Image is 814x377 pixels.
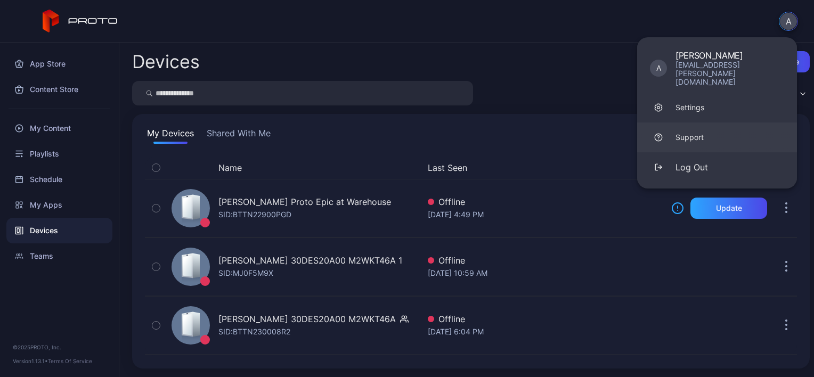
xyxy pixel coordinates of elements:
[218,267,273,280] div: SID: MJ0F5M9X
[6,51,112,77] a: App Store
[428,195,663,208] div: Offline
[637,93,797,122] a: Settings
[6,77,112,102] a: Content Store
[218,313,396,325] div: [PERSON_NAME] 30DES20A00 M2WKT46A
[675,61,784,86] div: [EMAIL_ADDRESS][PERSON_NAME][DOMAIN_NAME]
[132,52,200,71] h2: Devices
[428,254,663,267] div: Offline
[13,343,106,351] div: © 2025 PROTO, Inc.
[675,161,708,174] div: Log Out
[428,313,663,325] div: Offline
[428,267,663,280] div: [DATE] 10:59 AM
[48,358,92,364] a: Terms Of Service
[428,161,658,174] button: Last Seen
[779,12,798,31] button: A
[675,102,704,113] div: Settings
[6,141,112,167] a: Playlists
[637,122,797,152] a: Support
[690,198,767,219] button: Update
[218,254,402,267] div: [PERSON_NAME] 30DES20A00 M2WKT46A 1
[218,195,391,208] div: [PERSON_NAME] Proto Epic at Warehouse
[716,204,742,212] div: Update
[218,325,290,338] div: SID: BTTN230008R2
[6,243,112,269] a: Teams
[428,325,663,338] div: [DATE] 6:04 PM
[637,44,797,93] a: A[PERSON_NAME][EMAIL_ADDRESS][PERSON_NAME][DOMAIN_NAME]
[675,132,704,143] div: Support
[6,167,112,192] a: Schedule
[6,218,112,243] a: Devices
[675,50,784,61] div: [PERSON_NAME]
[145,127,196,144] button: My Devices
[6,192,112,218] a: My Apps
[218,161,242,174] button: Name
[205,127,273,144] button: Shared With Me
[650,60,667,77] div: A
[13,358,48,364] span: Version 1.13.1 •
[428,208,663,221] div: [DATE] 4:49 PM
[218,208,291,221] div: SID: BTTN22900PGD
[637,152,797,182] button: Log Out
[6,116,112,141] a: My Content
